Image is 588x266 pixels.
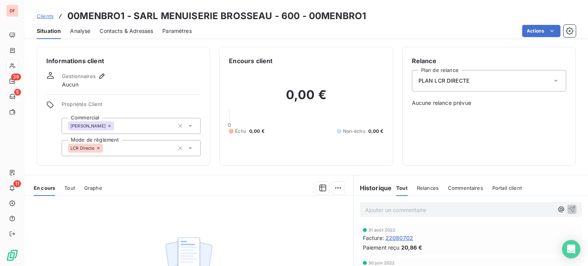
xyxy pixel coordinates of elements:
[368,128,384,135] span: 0,00 €
[100,27,153,35] span: Contacts & Adresses
[229,87,383,110] h2: 0,00 €
[103,145,109,152] input: Ajouter une valeur
[418,77,469,85] span: PLAN LCR DIRECTE
[448,185,483,191] span: Commentaires
[67,9,366,23] h3: 00MENBRO1 - SARL MENUISERIE BROSSEAU - 600 - 00MENBRO1
[14,89,21,96] span: 5
[70,27,90,35] span: Analyse
[354,183,392,193] h6: Historique
[385,234,413,242] span: 22080702
[64,185,75,191] span: Tout
[235,128,246,135] span: Échu
[62,81,78,88] span: Aucun
[37,13,54,19] span: Clients
[396,185,408,191] span: Tout
[492,185,522,191] span: Portail client
[11,73,21,80] span: 39
[417,185,439,191] span: Relances
[37,27,61,35] span: Situation
[363,234,384,242] span: Facture :
[62,101,201,112] span: Propriétés Client
[46,56,201,65] h6: Informations client
[562,240,580,258] div: Open Intercom Messenger
[70,124,106,128] span: [PERSON_NAME]
[368,228,396,232] span: 31 août 2022
[84,185,102,191] span: Graphe
[114,122,120,129] input: Ajouter une valeur
[70,146,95,150] span: LCR Directe
[34,185,55,191] span: En cours
[368,261,395,265] span: 30 juin 2022
[412,56,566,65] h6: Relance
[62,73,96,79] span: Gestionnaires
[228,122,231,128] span: 0
[401,243,422,251] span: 20,86 €
[37,12,54,20] a: Clients
[229,56,273,65] h6: Encours client
[162,27,192,35] span: Paramètres
[6,5,18,17] div: DF
[343,128,365,135] span: Non-échu
[249,128,265,135] span: 0,00 €
[522,25,560,37] button: Actions
[363,243,400,251] span: Paiement reçu
[412,99,566,107] span: Aucune relance prévue
[13,180,21,187] span: 11
[6,249,18,261] img: Logo LeanPay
